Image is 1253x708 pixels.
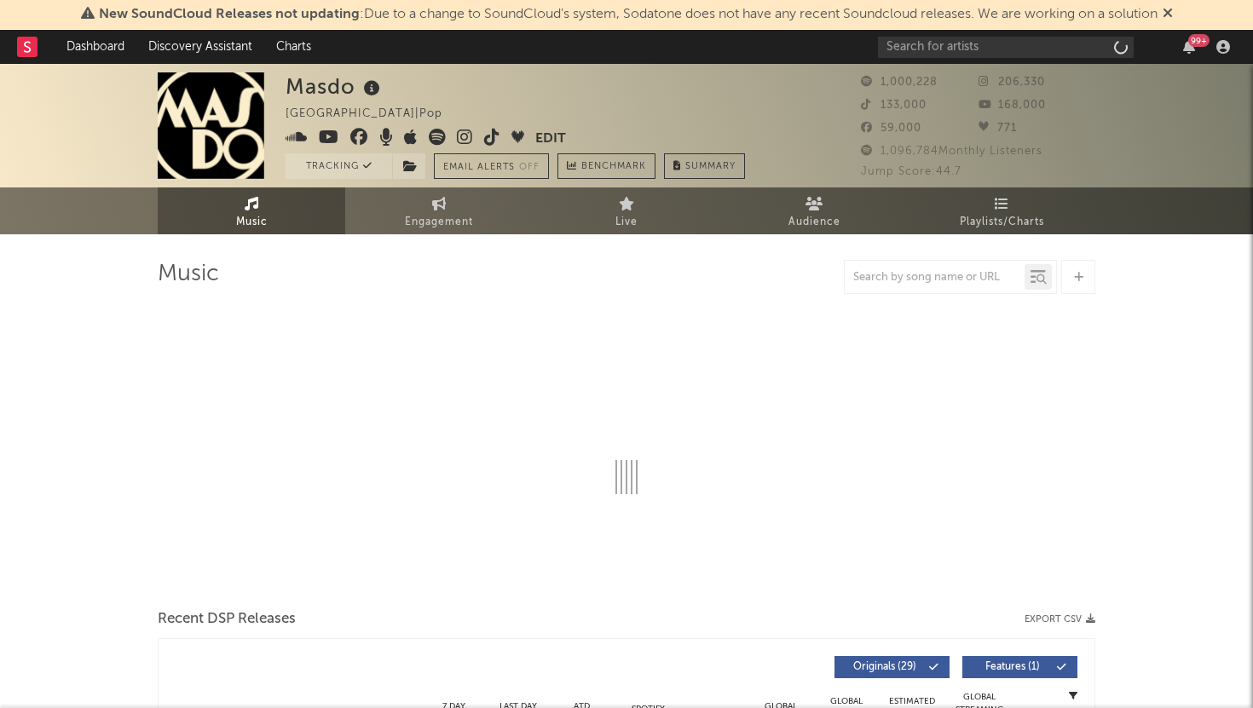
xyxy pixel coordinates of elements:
div: 99 + [1188,34,1210,47]
span: Recent DSP Releases [158,609,296,630]
button: Email AlertsOff [434,153,549,179]
a: Playlists/Charts [908,187,1095,234]
span: : Due to a change to SoundCloud's system, Sodatone does not have any recent Soundcloud releases. ... [99,8,1158,21]
a: Dashboard [55,30,136,64]
a: Live [533,187,720,234]
span: Live [615,212,638,233]
button: Export CSV [1025,614,1095,625]
span: 771 [979,123,1017,134]
span: Playlists/Charts [960,212,1044,233]
span: 168,000 [979,100,1046,111]
span: 1,096,784 Monthly Listeners [861,146,1042,157]
span: 133,000 [861,100,927,111]
span: Audience [788,212,840,233]
span: New SoundCloud Releases not updating [99,8,360,21]
a: Charts [264,30,323,64]
span: 1,000,228 [861,77,938,88]
button: Features(1) [962,656,1077,678]
div: Masdo [286,72,384,101]
button: Summary [664,153,745,179]
span: Engagement [405,212,473,233]
input: Search for artists [878,37,1134,58]
span: Originals ( 29 ) [846,662,924,672]
input: Search by song name or URL [845,271,1025,285]
a: Music [158,187,345,234]
div: [GEOGRAPHIC_DATA] | Pop [286,104,462,124]
span: Dismiss [1163,8,1173,21]
a: Audience [720,187,908,234]
span: Features ( 1 ) [973,662,1052,672]
span: Benchmark [581,157,646,177]
a: Benchmark [557,153,655,179]
span: Summary [685,162,736,171]
button: Edit [535,129,566,150]
span: 206,330 [979,77,1045,88]
a: Discovery Assistant [136,30,264,64]
button: 99+ [1183,40,1195,54]
button: Tracking [286,153,392,179]
span: Music [236,212,268,233]
em: Off [519,163,540,172]
a: Engagement [345,187,533,234]
span: Jump Score: 44.7 [861,166,961,177]
button: Originals(29) [834,656,950,678]
span: 59,000 [861,123,921,134]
